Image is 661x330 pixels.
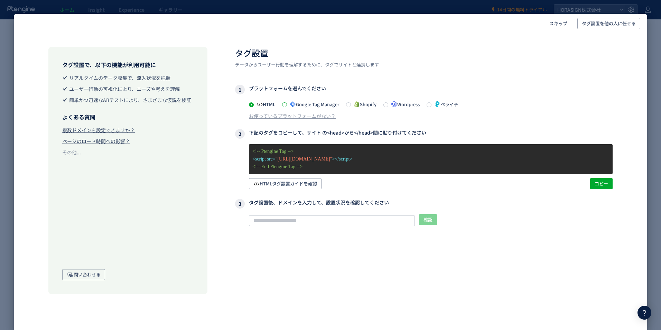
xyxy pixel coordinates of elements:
[67,269,101,280] span: 問い合わせる
[549,18,567,29] span: スキップ
[351,101,376,108] span: Shopify
[62,149,81,156] div: その他...
[235,199,245,209] i: 3
[235,62,613,68] p: データからユーザー行動を理解するために、タグでサイトと連携します
[235,129,613,139] h3: 下記のタグをコピーして、サイト の<head>から</head>間に貼り付けてください
[577,18,640,29] button: タグ設置を他の人に任せる
[249,178,322,189] button: HTMLタグ設置ガイドを確認
[254,101,275,108] span: HTML
[252,163,609,171] p: <!-- End Ptengine Tag -->
[249,112,336,119] div: お使っているプラットフォームがない？
[62,97,194,103] li: 簡単かつ迅速なABテストにより、さまざまな仮説を検証
[235,199,613,209] h3: タグ設置後、ドメインを入力して、設置状況を確認してください
[62,269,105,280] button: 問い合わせる
[235,85,245,94] i: 1
[252,155,609,163] p: <script src= ></script>
[582,18,636,29] span: タグ設置を他の人に任せる
[590,178,613,189] button: コピー
[235,85,613,94] h3: プラットフォームを選んでください
[595,178,608,189] span: コピー
[62,74,194,81] li: リアルタイムのデータ収集で、流入状況を把握
[62,138,130,145] div: ページのロード時間への影響？
[287,101,339,108] span: Google Tag Manager
[431,101,458,108] span: ペライチ
[62,85,194,92] li: ユーザー行動の可視化により、ニーズや考えを理解
[62,113,194,121] h3: よくある質問
[253,178,317,189] span: HTMLタグ設置ガイドを確認
[235,47,613,59] h2: タグ設置
[62,61,194,69] h3: タグ設置で、以下の機能が利用可能に
[419,214,437,225] button: 確認
[235,129,245,139] i: 2
[388,101,420,108] span: Wordpress
[423,214,432,225] span: 確認
[276,156,332,162] span: "[URL][DOMAIN_NAME]"
[545,18,572,29] button: スキップ
[62,127,135,134] div: 複数ドメインを設定できますか？
[252,148,609,155] p: <!-- Ptengine Tag -->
